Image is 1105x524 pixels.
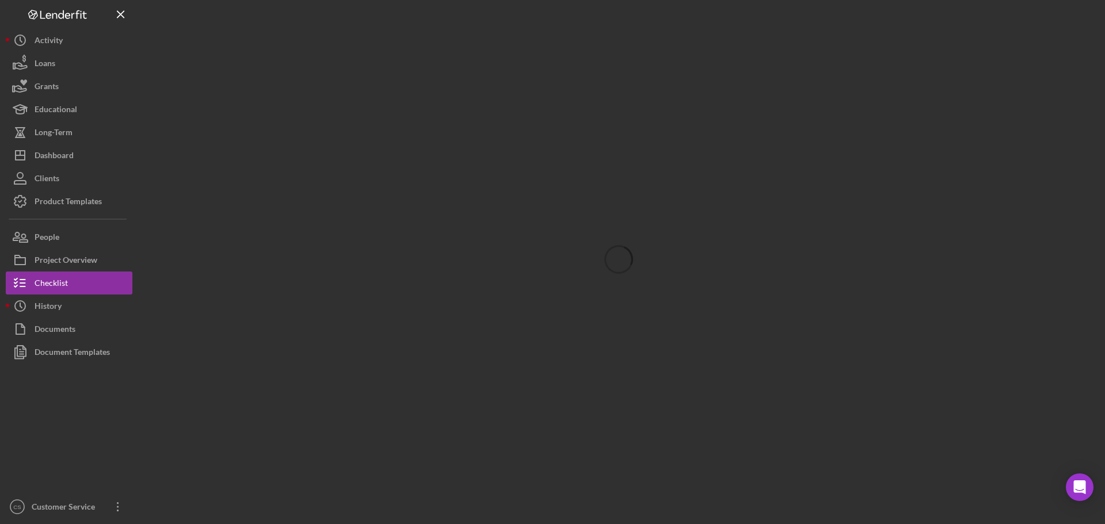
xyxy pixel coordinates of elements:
button: Activity [6,29,132,52]
div: Long-Term [35,121,73,147]
button: People [6,225,132,248]
button: Loans [6,52,132,75]
div: Educational [35,98,77,124]
div: Activity [35,29,63,55]
div: Documents [35,318,75,343]
button: History [6,294,132,318]
button: Long-Term [6,121,132,144]
div: Grants [35,75,59,101]
div: Checklist [35,271,68,297]
div: Clients [35,167,59,193]
div: Product Templates [35,190,102,216]
div: Open Intercom Messenger [1066,473,1093,501]
div: People [35,225,59,251]
button: Product Templates [6,190,132,213]
button: Dashboard [6,144,132,167]
button: Project Overview [6,248,132,271]
button: Clients [6,167,132,190]
div: Customer Service [29,495,104,521]
button: Documents [6,318,132,341]
div: Loans [35,52,55,78]
button: Educational [6,98,132,121]
div: Document Templates [35,341,110,366]
div: Dashboard [35,144,74,170]
div: History [35,294,62,320]
button: Checklist [6,271,132,294]
text: CS [13,504,21,510]
button: Document Templates [6,341,132,364]
button: CSCustomer Service [6,495,132,518]
div: Project Overview [35,248,97,274]
button: Grants [6,75,132,98]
